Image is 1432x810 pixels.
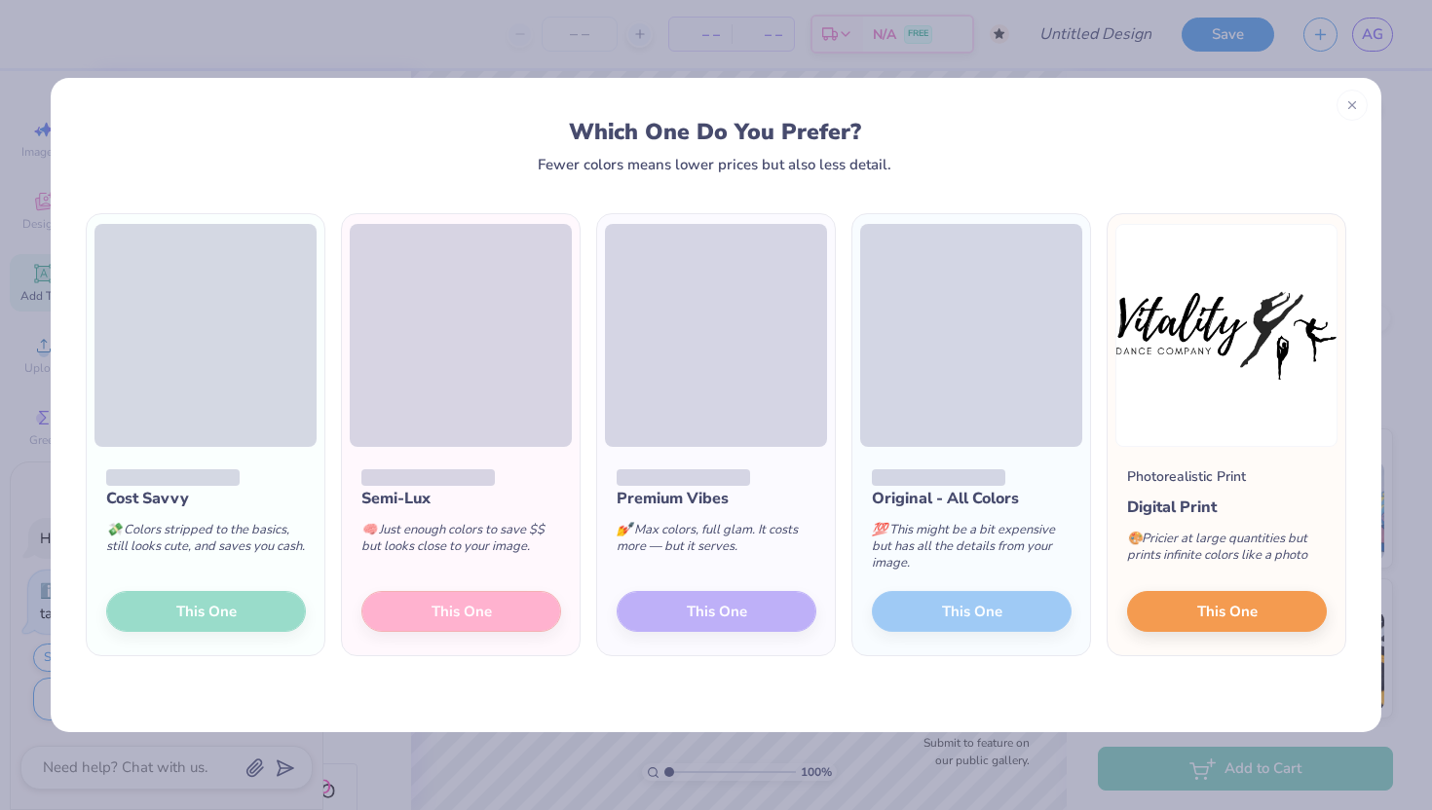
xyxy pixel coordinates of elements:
[872,487,1072,510] div: Original - All Colors
[1127,466,1246,487] div: Photorealistic Print
[617,521,632,538] span: 💅
[361,521,377,538] span: 🧠
[361,487,561,510] div: Semi-Lux
[1127,591,1327,632] button: This One
[538,157,891,172] div: Fewer colors means lower prices but also less detail.
[104,119,1327,145] div: Which One Do You Prefer?
[1197,601,1258,623] span: This One
[872,510,1072,591] div: This might be a bit expensive but has all the details from your image.
[872,521,887,538] span: 💯
[1127,530,1143,547] span: 🎨
[617,510,816,574] div: Max colors, full glam. It costs more — but it serves.
[106,510,306,574] div: Colors stripped to the basics, still looks cute, and saves you cash.
[1115,224,1338,447] img: Photorealistic preview
[106,487,306,510] div: Cost Savvy
[617,487,816,510] div: Premium Vibes
[1127,519,1327,583] div: Pricier at large quantities but prints infinite colors like a photo
[361,510,561,574] div: Just enough colors to save $$ but looks close to your image.
[1127,496,1327,519] div: Digital Print
[106,521,122,538] span: 💸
